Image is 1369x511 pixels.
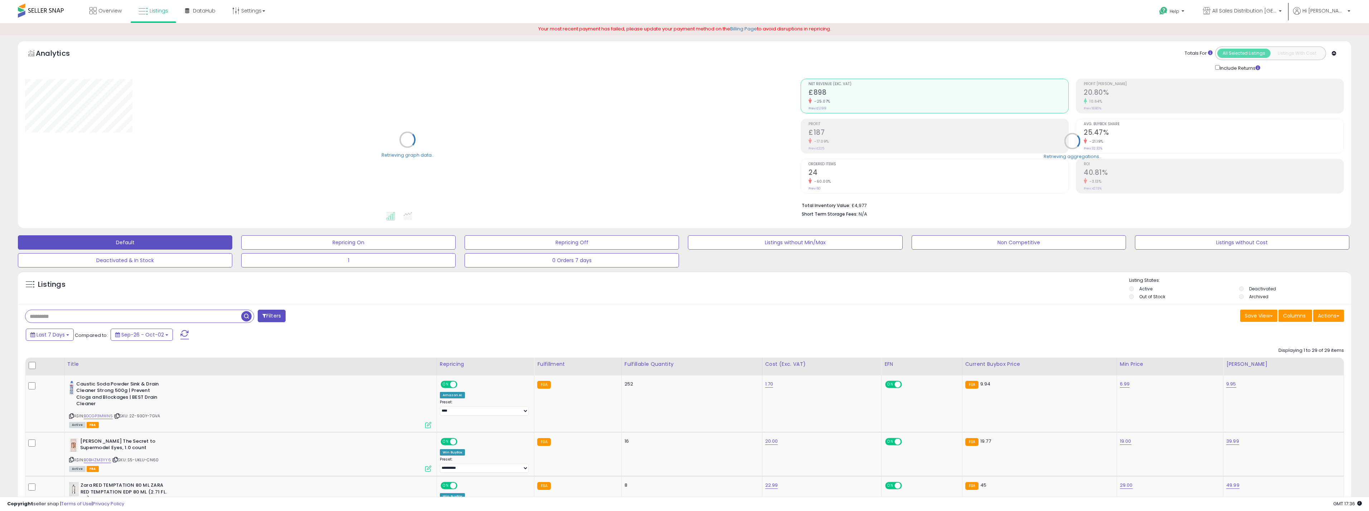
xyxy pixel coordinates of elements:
h5: Listings [38,280,65,290]
div: Displaying 1 to 29 of 29 items [1278,347,1344,354]
button: Repricing On [241,235,456,250]
span: ON [886,438,895,444]
span: Compared to: [75,332,108,339]
div: Min Price [1120,360,1220,368]
span: All Sales Distribution [GEOGRAPHIC_DATA] [1212,7,1277,14]
span: 9.94 [980,380,991,387]
span: Hi [PERSON_NAME] [1302,7,1345,14]
i: Get Help [1159,6,1168,15]
div: Preset: [440,457,529,473]
span: OFF [456,438,468,444]
div: Title [67,360,434,368]
div: seller snap | | [7,501,124,507]
button: Listings With Cost [1270,49,1324,58]
div: Cost (Exc. VAT) [765,360,879,368]
span: 2025-10-10 17:36 GMT [1333,500,1362,507]
span: Last 7 Days [37,331,65,338]
span: FBA [87,422,99,428]
span: OFF [456,483,468,489]
label: Out of Stock [1139,294,1165,300]
button: Sep-26 - Oct-02 [111,329,173,341]
small: FBA [965,381,979,389]
button: 1 [241,253,456,267]
h5: Analytics [36,48,84,60]
a: Hi [PERSON_NAME] [1293,7,1350,23]
button: Default [18,235,232,250]
a: B0BHZM3YY6 [84,457,111,463]
button: Save View [1240,310,1277,322]
span: 19.77 [980,438,991,444]
a: 29.00 [1120,482,1133,489]
div: ASIN: [69,438,431,471]
strong: Copyright [7,500,33,507]
div: 8 [625,482,757,488]
div: EFN [884,360,959,368]
div: ASIN: [69,381,431,427]
div: Fulfillable Quantity [625,360,759,368]
button: Listings without Min/Max [688,235,902,250]
span: Columns [1283,312,1306,319]
a: 6.99 [1120,380,1130,388]
a: 22.99 [765,482,778,489]
div: Amazon AI [440,392,465,398]
a: Terms of Use [61,500,92,507]
a: B0CGP3MWN5 [84,413,113,419]
a: Help [1154,1,1191,23]
label: Active [1139,286,1152,292]
b: Caustic Soda Powder Sink & Drain Cleaner Strong 500g | Prevent Clogs and Blockages | BEST Drain C... [76,381,163,409]
div: Preset: [440,400,529,416]
div: 252 [625,381,757,387]
span: All listings currently available for purchase on Amazon [69,422,86,428]
div: Totals For [1185,50,1213,57]
span: OFF [456,381,468,387]
div: Fulfillment [537,360,618,368]
a: 9.95 [1226,380,1236,388]
button: Actions [1313,310,1344,322]
b: Zara RED TEMPTATION 80 ML ZARA RED TEMPTATION EDP 80 ML (2.71 FL. OZ) - LONG LASTING - LUXURIOUS ... [81,482,168,510]
span: Help [1170,8,1179,14]
span: OFF [901,483,912,489]
button: Repricing Off [465,235,679,250]
div: Win BuyBox [440,449,465,456]
div: Repricing [440,360,531,368]
button: All Selected Listings [1217,49,1271,58]
a: 19.00 [1120,438,1131,445]
button: Deactivated & In Stock [18,253,232,267]
div: Current Buybox Price [965,360,1114,368]
span: Sep-26 - Oct-02 [121,331,164,338]
span: 45 [980,482,986,488]
span: Listings [150,7,168,14]
a: Privacy Policy [93,500,124,507]
button: Non Competitive [912,235,1126,250]
div: 16 [625,438,757,444]
div: [PERSON_NAME] [1226,360,1341,368]
span: Your most recent payment has failed, please update your payment method on the to avoid disruption... [538,25,831,32]
span: OFF [901,381,912,387]
small: FBA [537,438,550,446]
label: Archived [1249,294,1268,300]
button: Listings without Cost [1135,235,1349,250]
span: FBA [87,466,99,472]
span: | SKU: S5-UKLU-CN60 [112,457,159,463]
img: 21cOZAefGoL._SL40_.jpg [69,482,79,496]
a: 39.99 [1226,438,1239,445]
label: Deactivated [1249,286,1276,292]
small: FBA [537,482,550,490]
img: 31MXyqmy-5L._SL40_.jpg [69,438,78,452]
span: | SKU: 2Z-930Y-7GVA [114,413,160,419]
div: Retrieving graph data.. [382,152,434,158]
p: Listing States: [1129,277,1351,284]
small: FBA [965,482,979,490]
small: FBA [537,381,550,389]
button: Last 7 Days [26,329,74,341]
a: Billing Page [730,25,757,32]
a: 20.00 [765,438,778,445]
span: ON [441,438,450,444]
button: Filters [258,310,286,322]
button: 0 Orders 7 days [465,253,679,267]
span: OFF [901,438,912,444]
button: Columns [1278,310,1312,322]
small: FBA [965,438,979,446]
span: DataHub [193,7,215,14]
span: ON [886,381,895,387]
